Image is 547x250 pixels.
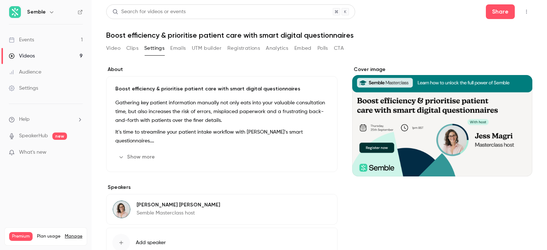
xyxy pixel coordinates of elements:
button: Polls [317,42,328,54]
p: Boost efficiency & prioritise patient care with smart digital questionnaires [115,85,328,93]
button: Emails [170,42,186,54]
span: Help [19,116,30,123]
li: help-dropdown-opener [9,116,83,123]
button: Video [106,42,120,54]
p: Gathering key patient information manually not only eats into your valuable consultation time, bu... [115,98,328,125]
p: It’s time to streamline your patient intake workflow with [PERSON_NAME]’s smart questionnaires. [115,128,328,145]
div: Audience [9,68,41,76]
div: Search for videos or events [112,8,186,16]
a: SpeakerHub [19,132,48,140]
button: Show more [115,151,159,163]
button: Registrations [227,42,260,54]
img: Semble [9,6,21,18]
h1: Boost efficiency & prioritise patient care with smart digital questionnaires [106,31,532,40]
a: Manage [65,234,82,239]
p: [PERSON_NAME] [PERSON_NAME] [137,201,220,209]
span: What's new [19,149,46,156]
button: Top Bar Actions [521,6,532,18]
label: Speakers [106,184,338,191]
h6: Semble [27,8,46,16]
button: UTM builder [192,42,222,54]
span: Premium [9,232,33,241]
span: Add speaker [136,239,166,246]
button: CTA [334,42,344,54]
p: Semble Masterclass host [137,209,220,217]
button: Clips [126,42,138,54]
button: Analytics [266,42,289,54]
section: Cover image [352,66,532,176]
div: Jess Magri[PERSON_NAME] [PERSON_NAME]Semble Masterclass host [106,194,338,225]
button: Share [486,4,515,19]
label: Cover image [352,66,532,73]
span: Plan usage [37,234,60,239]
span: new [52,133,67,140]
button: Settings [144,42,164,54]
button: Embed [294,42,312,54]
iframe: Noticeable Trigger [74,149,83,156]
img: Jess Magri [113,201,130,218]
div: Settings [9,85,38,92]
div: Videos [9,52,35,60]
div: Events [9,36,34,44]
label: About [106,66,338,73]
